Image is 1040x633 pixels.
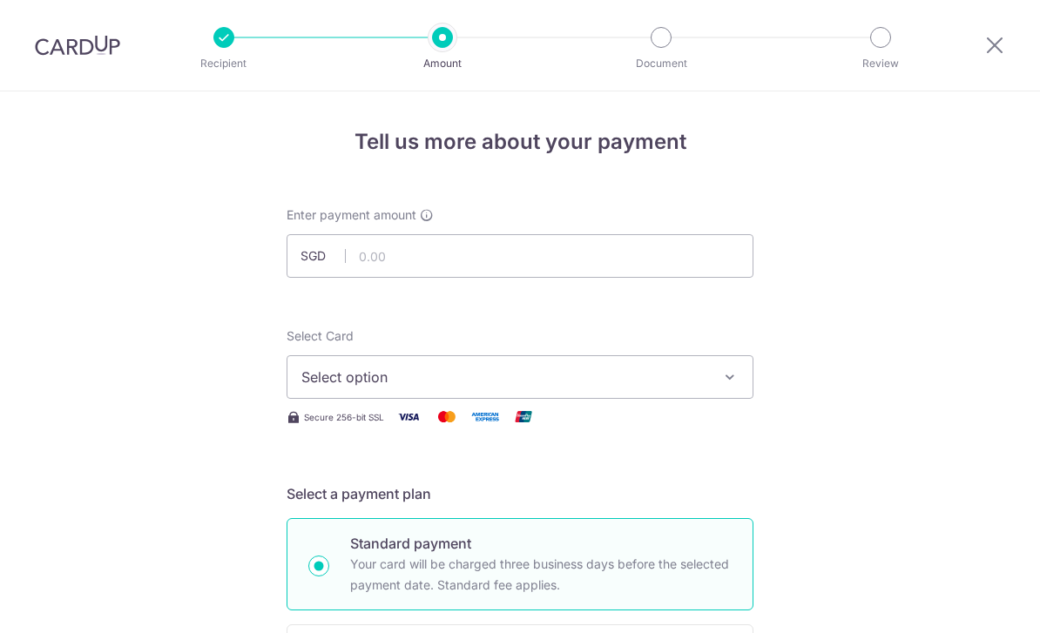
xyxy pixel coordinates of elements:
p: Review [816,55,945,72]
span: Select option [301,367,707,387]
p: Your card will be charged three business days before the selected payment date. Standard fee appl... [350,554,732,596]
p: Recipient [159,55,288,72]
p: Document [597,55,726,72]
h5: Select a payment plan [287,483,753,504]
input: 0.00 [287,234,753,278]
span: Enter payment amount [287,206,416,224]
p: Amount [378,55,507,72]
h4: Tell us more about your payment [287,126,753,158]
span: translation missing: en.payables.payment_networks.credit_card.summary.labels.select_card [287,328,354,343]
button: Select option [287,355,753,399]
img: Mastercard [429,406,464,428]
img: Visa [391,406,426,428]
img: Union Pay [506,406,541,428]
img: CardUp [35,35,120,56]
p: Standard payment [350,533,732,554]
img: American Express [468,406,503,428]
span: Secure 256-bit SSL [304,410,384,424]
span: SGD [301,247,346,265]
